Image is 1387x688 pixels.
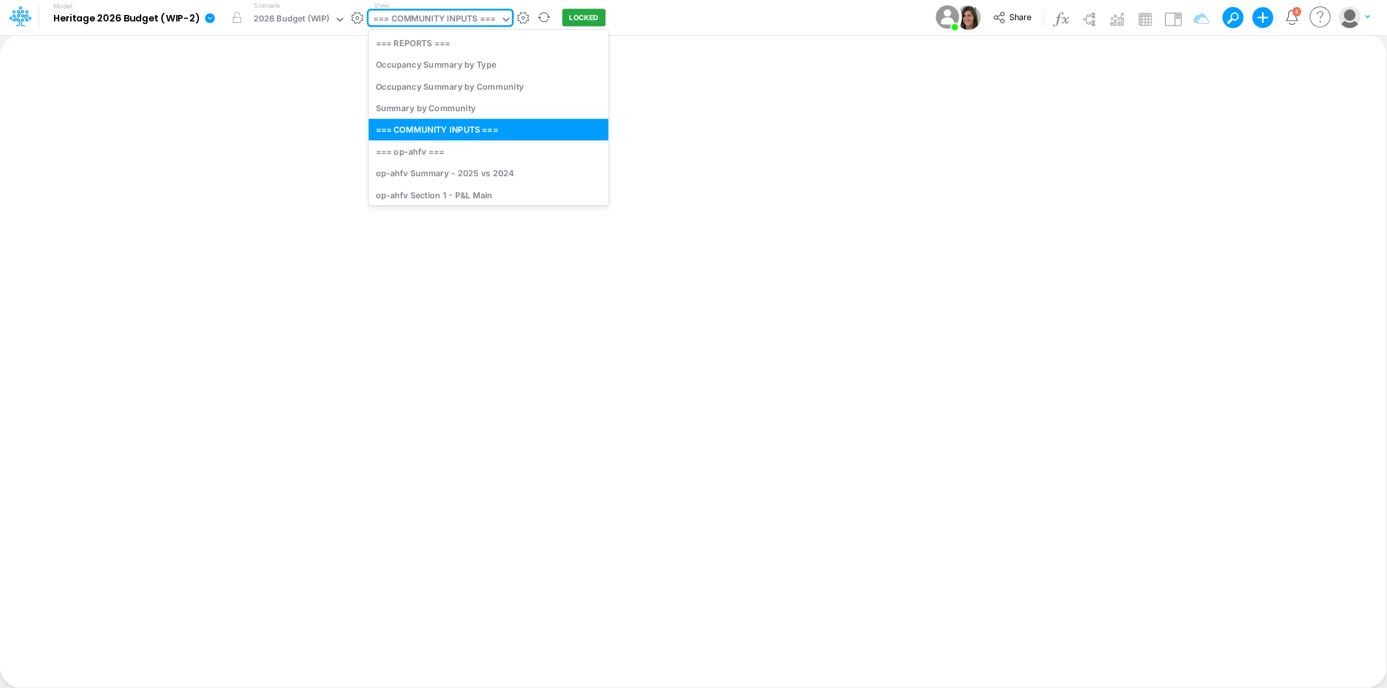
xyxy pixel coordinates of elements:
[986,8,1040,28] button: Share
[369,140,609,162] div: === op-ahfv ===
[374,1,389,10] label: View
[53,13,200,25] b: Heritage 2026 Budget (WIP-2)
[369,54,609,75] div: Occupancy Summary by Type
[562,9,606,27] button: LOCKED
[369,32,609,53] div: === REPORTS ===
[932,3,962,32] img: User Image Icon
[254,12,330,27] div: 2026 Budget (WIP)
[1009,12,1031,21] span: Share
[1285,10,1300,25] a: Notifications
[369,97,609,118] div: Summary by Community
[369,75,609,97] div: Occupancy Summary by Community
[53,3,73,10] label: Model
[373,12,495,27] div: === COMMUNITY INPUTS ===
[956,5,981,30] img: User Image Icon
[1295,8,1299,14] div: 4 unread items
[254,1,280,10] label: Scenario
[369,119,609,140] div: === COMMUNITY INPUTS ===
[369,163,609,184] div: op-ahfv Summary - 2025 vs 2024
[369,184,609,205] div: op-ahfv Section 1 - P&L Main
